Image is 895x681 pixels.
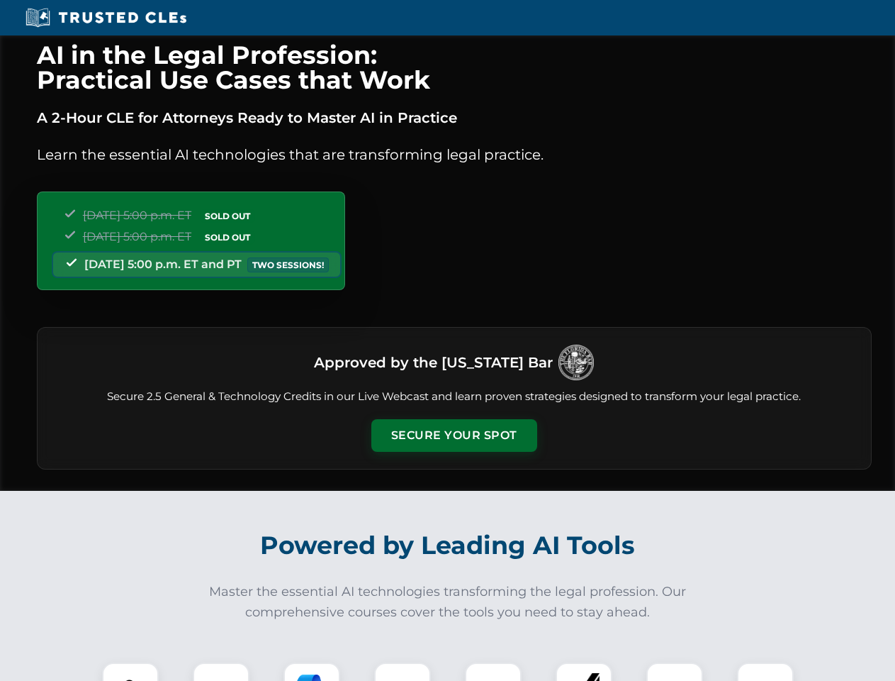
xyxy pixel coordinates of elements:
p: A 2-Hour CLE for Attorneys Ready to Master AI in Practice [37,106,872,129]
img: Trusted CLEs [21,7,191,28]
p: Learn the essential AI technologies that are transforming legal practice. [37,143,872,166]
p: Secure 2.5 General & Technology Credits in our Live Webcast and learn proven strategies designed ... [55,389,854,405]
img: Logo [558,345,594,380]
p: Master the essential AI technologies transforming the legal profession. Our comprehensive courses... [200,582,696,623]
h2: Powered by Leading AI Tools [55,521,840,570]
span: SOLD OUT [200,230,255,245]
span: [DATE] 5:00 p.m. ET [83,230,191,243]
h3: Approved by the [US_STATE] Bar [314,350,553,375]
span: [DATE] 5:00 p.m. ET [83,209,191,222]
h1: AI in the Legal Profession: Practical Use Cases that Work [37,43,872,92]
button: Secure Your Spot [371,419,537,452]
span: SOLD OUT [200,209,255,223]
